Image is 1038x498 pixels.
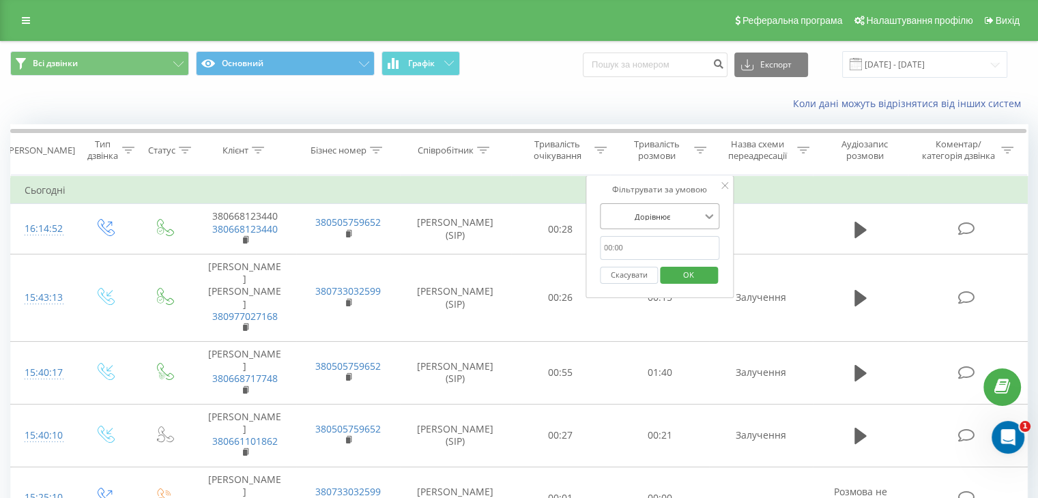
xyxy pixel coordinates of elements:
[600,267,658,284] button: Скасувати
[622,138,691,162] div: Тривалість розмови
[709,342,812,405] td: Залучення
[511,342,610,405] td: 00:55
[25,360,61,386] div: 15:40:17
[610,342,709,405] td: 01:40
[866,15,972,26] span: Налаштування профілю
[734,53,808,77] button: Експорт
[381,51,460,76] button: Графік
[148,145,175,156] div: Статус
[86,138,118,162] div: Тип дзвінка
[33,58,78,69] span: Всі дзвінки
[315,485,381,498] a: 380733032599
[709,404,812,467] td: Залучення
[193,404,296,467] td: [PERSON_NAME]
[315,284,381,297] a: 380733032599
[311,145,366,156] div: Бізнес номер
[222,145,248,156] div: Клієнт
[825,138,905,162] div: Аудіозапис розмови
[193,342,296,405] td: [PERSON_NAME]
[1020,421,1030,432] span: 1
[196,51,375,76] button: Основний
[511,204,610,254] td: 00:28
[793,97,1028,110] a: Коли дані можуть відрізнятися вiд інших систем
[918,138,998,162] div: Коментар/категорія дзвінка
[743,15,843,26] span: Реферальна програма
[610,404,709,467] td: 00:21
[511,404,610,467] td: 00:27
[193,254,296,341] td: [PERSON_NAME] [PERSON_NAME]
[315,216,381,229] a: 380505759652
[25,422,61,449] div: 15:40:10
[583,53,727,77] input: Пошук за номером
[25,216,61,242] div: 16:14:52
[722,138,794,162] div: Назва схеми переадресації
[212,435,278,448] a: 380661101862
[10,51,189,76] button: Всі дзвінки
[315,422,381,435] a: 380505759652
[400,204,511,254] td: [PERSON_NAME] (SIP)
[660,267,718,284] button: OK
[600,183,720,196] div: Фільтрувати за умовою
[669,264,708,285] span: OK
[315,360,381,372] a: 380505759652
[523,138,592,162] div: Тривалість очікування
[400,404,511,467] td: [PERSON_NAME] (SIP)
[212,222,278,235] a: 380668123440
[418,145,474,156] div: Співробітник
[212,372,278,385] a: 380668717748
[400,254,511,341] td: [PERSON_NAME] (SIP)
[11,177,1028,204] td: Сьогодні
[600,236,720,260] input: 00:00
[408,59,435,68] span: Графік
[193,204,296,254] td: 380668123440
[511,254,610,341] td: 00:26
[992,421,1024,454] iframe: Intercom live chat
[25,284,61,311] div: 15:43:13
[400,342,511,405] td: [PERSON_NAME] (SIP)
[996,15,1020,26] span: Вихід
[212,310,278,323] a: 380977027168
[709,254,812,341] td: Залучення
[6,145,75,156] div: [PERSON_NAME]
